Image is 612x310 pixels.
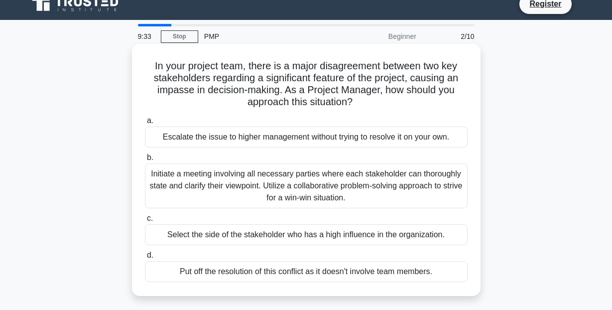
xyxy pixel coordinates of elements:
[132,26,161,46] div: 9:33
[145,163,468,208] div: Initiate a meeting involving all necessary parties where each stakeholder can thoroughly state an...
[145,127,468,148] div: Escalate the issue to higher management without trying to resolve it on your own.
[422,26,481,46] div: 2/10
[147,251,153,259] span: d.
[335,26,422,46] div: Beginner
[147,153,153,161] span: b.
[144,60,469,109] h5: In your project team, there is a major disagreement between two key stakeholders regarding a sign...
[145,224,468,245] div: Select the side of the stakeholder who has a high influence in the organization.
[145,261,468,282] div: Put off the resolution of this conflict as it doesn't involve team members.
[147,214,153,222] span: c.
[161,30,198,43] a: Stop
[147,116,153,125] span: a.
[198,26,335,46] div: PMP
